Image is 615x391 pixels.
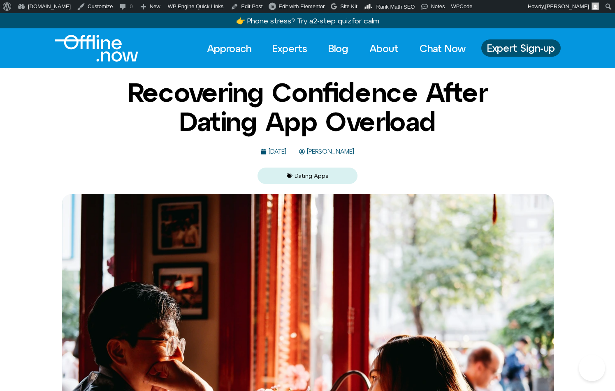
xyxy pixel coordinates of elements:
span: [PERSON_NAME] [545,3,589,9]
u: 2-step quiz [313,16,352,25]
a: Expert Sign-up [481,39,561,57]
img: offline.now [55,35,138,62]
span: Rank Math SEO [376,4,415,10]
a: Approach [200,39,259,57]
span: Site Kit [340,3,357,9]
div: Logo [55,35,124,62]
time: [DATE] [269,148,286,155]
a: Blog [321,39,356,57]
a: Dating Apps [295,172,328,179]
span: Edit with Elementor [278,3,325,9]
a: About [362,39,406,57]
span: Expert Sign-up [487,43,555,53]
a: Chat Now [412,39,473,57]
a: Experts [265,39,315,57]
a: 👉 Phone stress? Try a2-step quizfor calm [236,16,379,25]
h1: Recovering Confidence After Dating App Overload [108,78,507,136]
a: [DATE] [261,148,286,155]
span: [PERSON_NAME] [305,148,354,155]
nav: Menu [200,39,473,57]
a: [PERSON_NAME] [299,148,354,155]
iframe: Botpress [579,355,605,381]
